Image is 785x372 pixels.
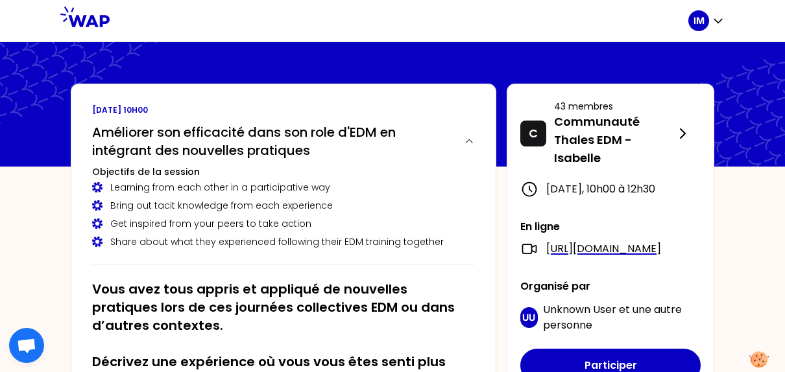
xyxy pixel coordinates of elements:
[92,181,475,194] div: Learning from each other in a participative way
[543,302,682,332] span: une autre personne
[92,235,475,248] div: Share about what they experienced following their EDM training together
[554,100,675,113] p: 43 membres
[92,123,475,159] button: Améliorer son efficacité dans son role d'EDM en intégrant des nouvelles pratiques
[543,302,616,317] span: Unknown User
[520,279,701,294] p: Organisé par
[554,113,675,167] p: Communauté Thales EDM - Isabelle
[92,199,475,212] div: Bring out tacit knowledge from each experience
[92,123,453,159] h2: Améliorer son efficacité dans son role d'EDM en intégrant des nouvelles pratiques
[546,241,661,257] a: [URL][DOMAIN_NAME]
[520,180,701,198] div: [DATE] , 10h00 à 12h30
[92,217,475,230] div: Get inspired from your peers to take action
[694,14,705,27] p: IM
[92,105,475,115] p: [DATE] 10h00
[529,124,538,143] p: C
[688,10,725,31] button: IM
[543,302,701,333] p: et
[9,328,44,363] div: Ouvrir le chat
[520,219,701,235] p: En ligne
[522,311,535,324] p: UU
[92,165,475,178] h3: Objectifs de la session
